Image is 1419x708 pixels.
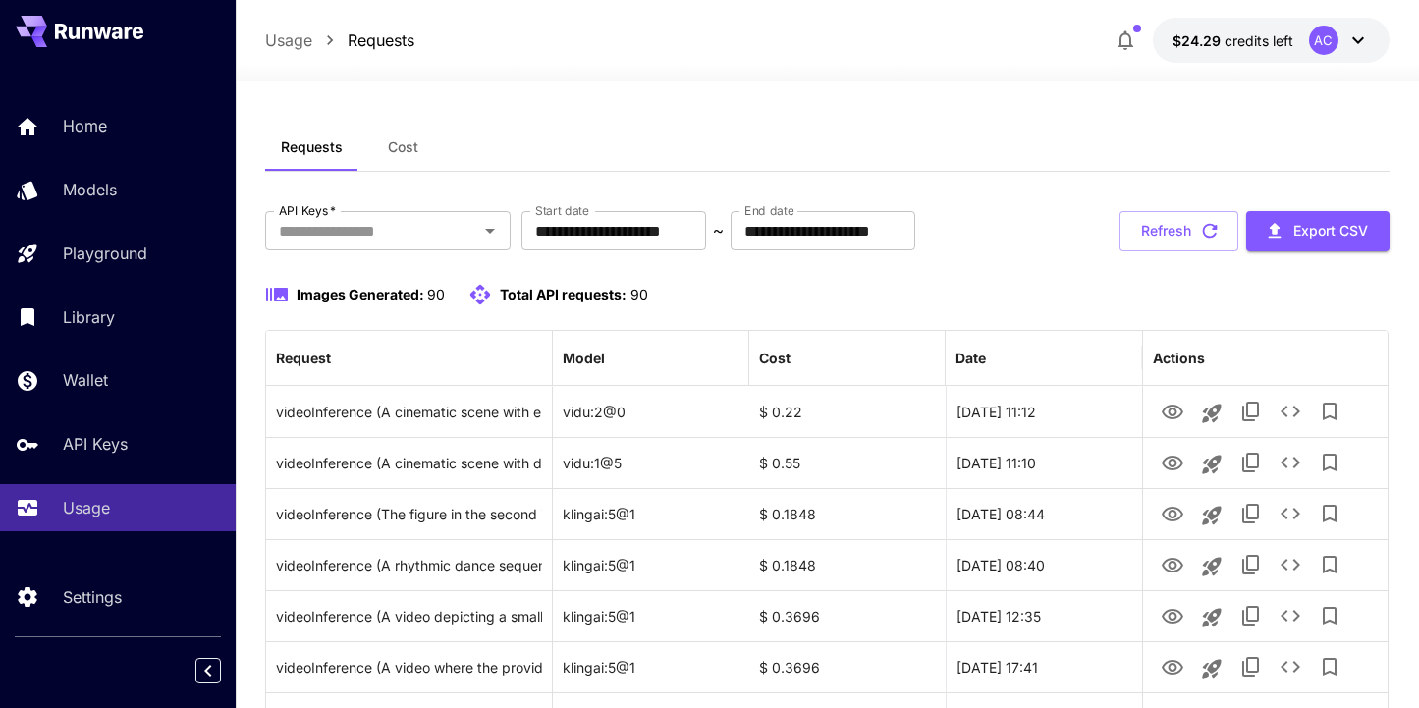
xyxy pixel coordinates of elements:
button: $24.29182AC [1153,18,1390,63]
div: $ 0.1848 [749,539,946,590]
p: API Keys [63,432,128,456]
button: Add to library [1310,596,1349,635]
div: $ 0.3696 [749,590,946,641]
div: Click to copy prompt [276,489,542,539]
div: Date [955,350,986,366]
div: klingai:5@1 [553,488,749,539]
button: Launch in playground [1192,547,1231,586]
div: 25 Aug, 2025 08:40 [946,539,1142,590]
div: 23 Aug, 2025 17:41 [946,641,1142,692]
label: End date [744,202,793,219]
button: Refresh [1119,211,1238,251]
a: Usage [265,28,312,52]
div: Cost [759,350,791,366]
button: Launch in playground [1192,598,1231,637]
button: See details [1271,392,1310,431]
div: vidu:1@5 [553,437,749,488]
button: View Video [1153,544,1192,584]
div: 24 Aug, 2025 12:35 [946,590,1142,641]
button: Copy TaskUUID [1231,392,1271,431]
p: Models [63,178,117,201]
button: Launch in playground [1192,394,1231,433]
button: Export CSV [1246,211,1390,251]
button: View Video [1153,493,1192,533]
button: Copy TaskUUID [1231,647,1271,686]
div: Actions [1153,350,1205,366]
div: Click to copy prompt [276,540,542,590]
p: Playground [63,242,147,265]
nav: breadcrumb [265,28,414,52]
button: View Video [1153,442,1192,482]
div: klingai:5@1 [553,590,749,641]
label: API Keys [279,202,336,219]
div: Click to copy prompt [276,642,542,692]
button: Add to library [1310,494,1349,533]
button: Copy TaskUUID [1231,443,1271,482]
button: Launch in playground [1192,649,1231,688]
button: Launch in playground [1192,445,1231,484]
p: Usage [63,496,110,519]
button: See details [1271,443,1310,482]
div: klingai:5@1 [553,539,749,590]
label: Start date [535,202,589,219]
button: Copy TaskUUID [1231,596,1271,635]
button: Add to library [1310,647,1349,686]
div: AC [1309,26,1338,55]
span: credits left [1225,32,1293,49]
p: Settings [63,585,122,609]
span: Cost [388,138,418,156]
span: Images Generated: [297,286,424,302]
div: 25 Aug, 2025 11:12 [946,386,1142,437]
button: View Video [1153,646,1192,686]
div: Model [563,350,605,366]
button: View Video [1153,595,1192,635]
button: Copy TaskUUID [1231,494,1271,533]
button: See details [1271,494,1310,533]
div: $24.29182 [1173,30,1293,51]
button: Launch in playground [1192,496,1231,535]
button: Add to library [1310,392,1349,431]
div: $ 0.22 [749,386,946,437]
button: See details [1271,545,1310,584]
div: Collapse sidebar [210,653,236,688]
p: Library [63,305,115,329]
span: 90 [630,286,648,302]
button: See details [1271,596,1310,635]
div: $ 0.1848 [749,488,946,539]
div: klingai:5@1 [553,641,749,692]
a: Requests [348,28,414,52]
div: $ 0.3696 [749,641,946,692]
div: vidu:2@0 [553,386,749,437]
span: 90 [427,286,445,302]
button: Add to library [1310,443,1349,482]
button: Copy TaskUUID [1231,545,1271,584]
div: $ 0.55 [749,437,946,488]
div: 25 Aug, 2025 11:10 [946,437,1142,488]
div: Request [276,350,331,366]
span: $24.29 [1173,32,1225,49]
p: Wallet [63,368,108,392]
button: See details [1271,647,1310,686]
div: 25 Aug, 2025 08:44 [946,488,1142,539]
button: Add to library [1310,545,1349,584]
p: ~ [713,219,724,243]
button: Open [476,217,504,245]
span: Total API requests: [500,286,627,302]
button: View Video [1153,391,1192,431]
button: Collapse sidebar [195,658,221,683]
div: Click to copy prompt [276,387,542,437]
div: Click to copy prompt [276,591,542,641]
span: Requests [281,138,343,156]
p: Home [63,114,107,137]
div: Click to copy prompt [276,438,542,488]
